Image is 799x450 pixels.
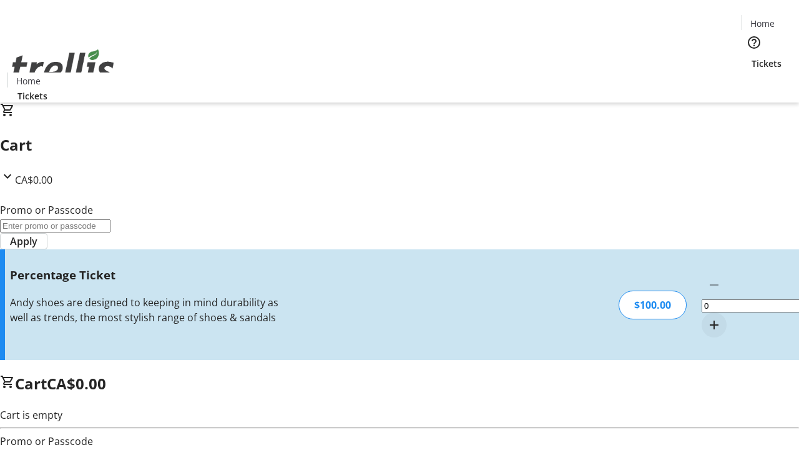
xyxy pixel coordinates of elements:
button: Increment by one [702,312,727,337]
span: Tickets [752,57,782,70]
h3: Percentage Ticket [10,266,283,284]
div: $100.00 [619,291,687,319]
img: Orient E2E Organization EVafVybPio's Logo [7,36,119,98]
a: Home [742,17,782,30]
a: Tickets [742,57,792,70]
span: Apply [10,234,37,249]
span: CA$0.00 [47,373,106,394]
a: Home [8,74,48,87]
a: Tickets [7,89,57,102]
button: Cart [742,70,767,95]
button: Help [742,30,767,55]
div: Andy shoes are designed to keeping in mind durability as well as trends, the most stylish range o... [10,295,283,325]
span: Home [16,74,41,87]
span: Home [750,17,775,30]
span: Tickets [17,89,47,102]
span: CA$0.00 [15,173,52,187]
